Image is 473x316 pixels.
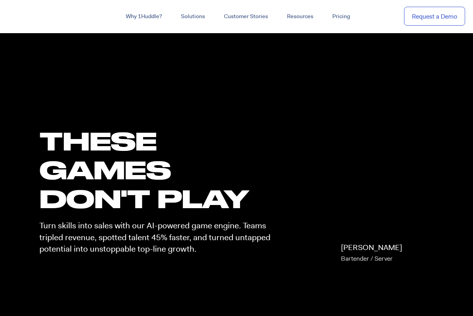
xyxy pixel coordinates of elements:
img: ... [8,9,64,24]
a: Solutions [171,9,214,24]
p: Turn skills into sales with our AI-powered game engine. Teams tripled revenue, spotted talent 45%... [39,220,277,255]
a: Customer Stories [214,9,277,24]
a: Pricing [323,9,359,24]
p: [PERSON_NAME] [341,242,402,264]
span: Bartender / Server [341,254,393,263]
a: Resources [277,9,323,24]
a: Why 1Huddle? [116,9,171,24]
h1: these GAMES DON'T PLAY [39,126,277,213]
a: Request a Demo [404,7,465,26]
